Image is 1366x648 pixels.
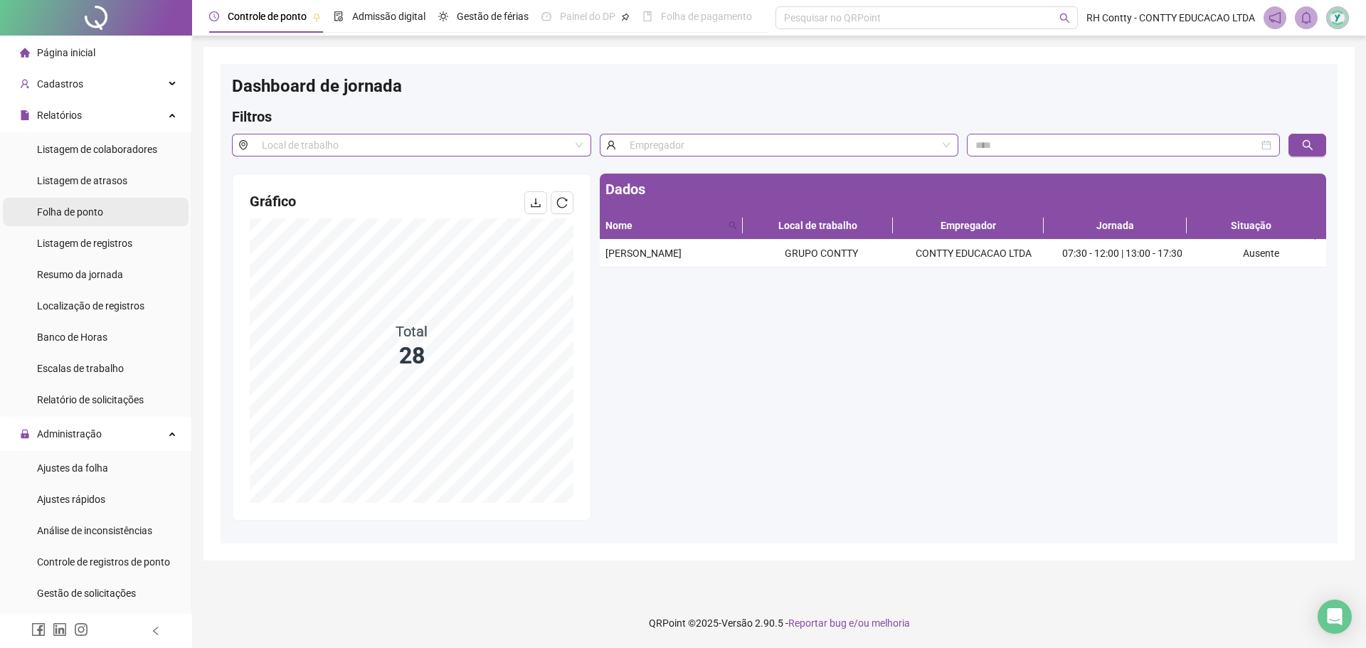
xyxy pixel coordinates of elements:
[788,617,910,629] span: Reportar bug e/ou melhoria
[1327,7,1348,28] img: 82867
[20,48,30,58] span: home
[31,622,46,637] span: facebook
[37,175,127,186] span: Listagem de atrasos
[37,363,124,374] span: Escalas de trabalho
[37,462,108,474] span: Ajustes da folha
[37,394,144,405] span: Relatório de solicitações
[893,212,1043,240] th: Empregador
[20,429,30,439] span: lock
[1187,212,1315,240] th: Situação
[74,622,88,637] span: instagram
[560,11,615,22] span: Painel do DP
[20,110,30,120] span: file
[541,11,551,21] span: dashboard
[1059,13,1070,23] span: search
[37,588,136,599] span: Gestão de solicitações
[1195,240,1326,267] td: Ausente
[37,331,107,343] span: Banco de Horas
[661,11,752,22] span: Folha de pagamento
[1044,212,1187,240] th: Jornada
[556,197,568,208] span: reload
[37,78,83,90] span: Cadastros
[457,11,529,22] span: Gestão de férias
[37,428,102,440] span: Administração
[1086,10,1255,26] span: RH Contty - CONTTY EDUCACAO LTDA
[605,248,682,259] span: [PERSON_NAME]
[605,181,645,198] span: Dados
[605,218,723,233] span: Nome
[37,238,132,249] span: Listagem de registros
[37,110,82,121] span: Relatórios
[37,269,123,280] span: Resumo da jornada
[312,13,321,21] span: pushpin
[1300,11,1313,24] span: bell
[250,193,296,210] span: Gráfico
[1302,139,1313,151] span: search
[726,215,740,236] span: search
[37,494,105,505] span: Ajustes rápidos
[209,11,219,21] span: clock-circle
[745,240,897,267] td: GRUPO CONTTY
[232,76,402,96] span: Dashboard de jornada
[334,11,344,21] span: file-done
[232,134,254,156] span: environment
[37,300,144,312] span: Localização de registros
[743,212,893,240] th: Local de trabalho
[37,525,152,536] span: Análise de inconsistências
[1050,240,1195,267] td: 07:30 - 12:00 | 13:00 - 17:30
[37,47,95,58] span: Página inicial
[352,11,425,22] span: Admissão digital
[232,108,272,125] span: Filtros
[20,79,30,89] span: user-add
[37,144,157,155] span: Listagem de colaboradores
[897,240,1049,267] td: CONTTY EDUCACAO LTDA
[642,11,652,21] span: book
[621,13,630,21] span: pushpin
[37,206,103,218] span: Folha de ponto
[151,626,161,636] span: left
[37,556,170,568] span: Controle de registros de ponto
[729,221,737,230] span: search
[1269,11,1281,24] span: notification
[228,11,307,22] span: Controle de ponto
[721,617,753,629] span: Versão
[600,134,622,156] span: user
[530,197,541,208] span: download
[438,11,448,21] span: sun
[53,622,67,637] span: linkedin
[1318,600,1352,634] div: Open Intercom Messenger
[192,598,1366,648] footer: QRPoint © 2025 - 2.90.5 -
